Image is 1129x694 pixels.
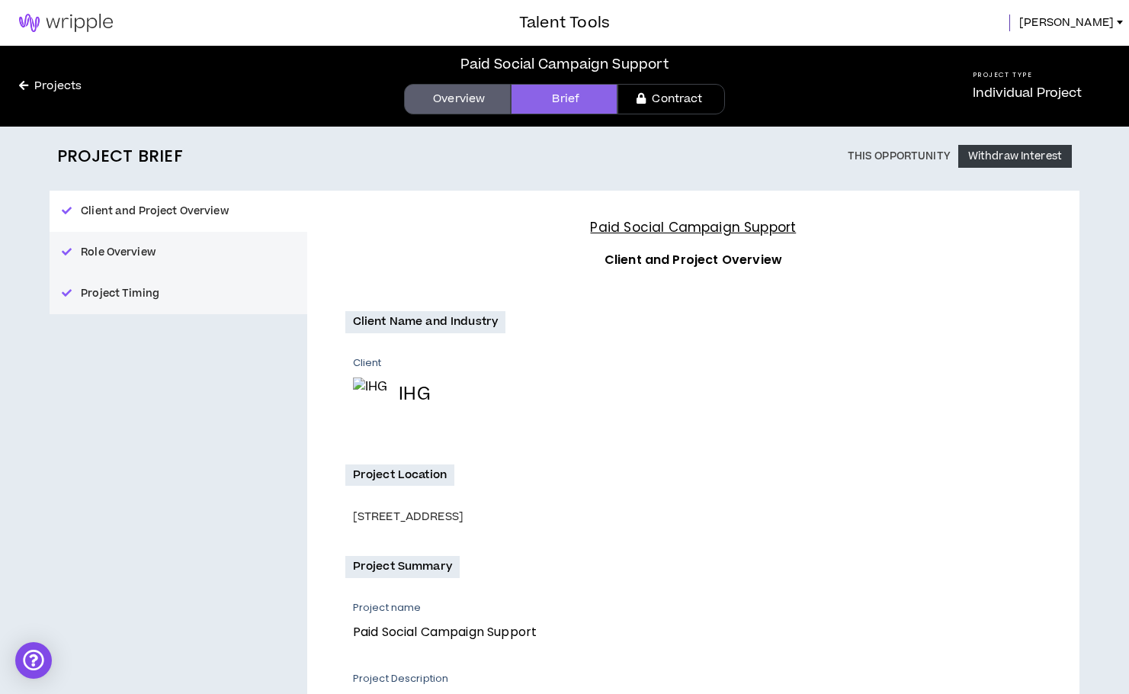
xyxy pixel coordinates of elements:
h4: IHG [399,384,431,404]
p: Project Location [345,464,454,486]
span: [PERSON_NAME] [1019,14,1114,31]
button: Role Overview [50,232,307,273]
h3: Talent Tools [519,11,610,34]
p: Client Name and Industry [345,311,505,333]
button: Project Timing [50,273,307,314]
div: [STREET_ADDRESS] [353,509,1041,525]
div: Paid Social Campaign Support [460,54,669,75]
h5: Project Type [973,70,1082,80]
p: Paid Social Campaign Support [353,622,1030,642]
p: Project Summary [345,556,460,577]
button: Withdraw Interest [958,145,1072,168]
p: Client [353,356,382,370]
a: Contract [617,84,724,114]
a: Brief [511,84,617,114]
img: IHG [353,378,387,412]
p: Individual Project [973,84,1082,102]
a: Overview [404,84,511,114]
p: Project name [353,601,1030,615]
p: Project Description [353,672,1041,686]
h2: Project Brief [57,146,183,166]
h4: Paid Social Campaign Support [345,217,1041,238]
p: This Opportunity [848,150,951,162]
div: Open Intercom Messenger [15,642,52,679]
h3: Client and Project Overview [345,250,1041,270]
